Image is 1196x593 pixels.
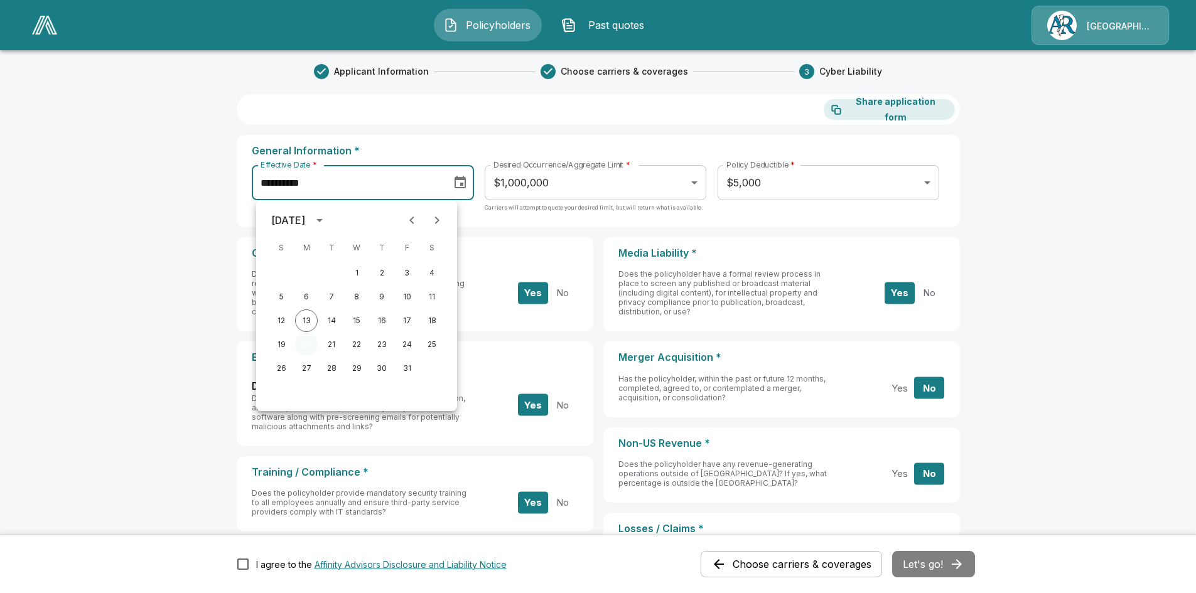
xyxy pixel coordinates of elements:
span: Thursday [370,235,393,260]
span: Does the policyholder have a formal review process in place to screen any published or broadcast ... [618,269,821,316]
span: Past quotes [581,18,650,33]
img: AA Logo [32,16,57,35]
button: 15 [345,309,368,332]
button: Yes [518,491,548,513]
button: 3 [396,262,418,284]
img: Past quotes Icon [561,18,576,33]
span: Friday [396,235,418,260]
button: 29 [345,357,368,380]
button: 27 [295,357,318,380]
label: Policy Deductible [726,159,795,170]
button: Yes [885,282,915,304]
p: Cyber Crime * [252,247,578,259]
button: 17 [396,309,418,332]
p: Carriers will attempt to quote your desired limit, but will return what is available. [485,203,703,228]
button: No [547,491,578,513]
button: Policyholders IconPolicyholders [434,9,542,41]
button: 12 [270,309,293,332]
button: calendar view is open, switch to year view [309,210,330,231]
button: Share application form [824,99,955,120]
span: Wednesday [345,235,368,260]
button: 31 [396,357,418,380]
button: No [914,282,944,304]
button: 19 [270,333,293,356]
span: Choose carriers & coverages [561,65,688,78]
span: Saturday [421,235,443,260]
span: Tuesday [320,235,343,260]
button: 9 [370,286,393,308]
span: Does the policyholder have any revenue-generating operations outside of [GEOGRAPHIC_DATA]? If yes... [618,459,827,488]
button: 2 [370,262,393,284]
button: No [547,282,578,304]
span: Cyber Liability [819,65,882,78]
p: Non-US Revenue * [618,437,945,449]
button: Next month [424,208,450,233]
div: [DATE] [271,213,305,228]
label: Effective Date [261,159,316,170]
button: 18 [421,309,443,332]
button: 23 [370,333,393,356]
button: Past quotes IconPast quotes [552,9,660,41]
button: Choose carriers & coverages [701,551,882,577]
button: No [914,462,944,484]
button: 10 [396,286,418,308]
button: 26 [270,357,293,380]
text: 3 [804,67,809,77]
button: 5 [270,286,293,308]
label: Desired Occurrence/Aggregate Limit [493,159,630,170]
p: Losses / Claims * [618,523,945,535]
p: Encryption * [252,351,578,363]
button: 22 [345,333,368,356]
button: Previous month [399,208,424,233]
button: 4 [421,262,443,284]
span: Sunday [270,235,293,260]
button: 14 [320,309,343,332]
div: I agree to the [256,558,507,571]
button: Yes [885,377,915,399]
span: Devices [252,379,290,393]
button: Yes [518,394,548,416]
button: 28 [320,357,343,380]
span: Do policyholder employees authenticate fund transfer requests, prevent unauthorized employees fro... [252,269,465,316]
button: 24 [396,333,418,356]
button: 30 [370,357,393,380]
div: $1,000,000 [485,165,706,200]
button: 25 [421,333,443,356]
button: 6 [295,286,318,308]
button: Yes [885,462,915,484]
button: 13 [295,309,318,332]
span: Does the policyholder provide mandatory security training to all employees annually and ensure th... [252,488,466,516]
button: 20 [295,333,318,356]
div: $5,000 [718,165,939,200]
button: No [547,394,578,416]
span: Does the policyholder protect all devices with encryption, anti-virus, anti-malware, and/or endpo... [252,393,465,431]
img: Policyholders Icon [443,18,458,33]
button: 11 [421,286,443,308]
button: 16 [370,309,393,332]
button: 21 [320,333,343,356]
button: I agree to the [315,558,507,571]
p: Media Liability * [618,247,945,259]
button: No [914,377,944,399]
button: Choose date, selected date is Oct 20, 2025 [448,170,473,195]
span: Monday [295,235,318,260]
button: 8 [345,286,368,308]
p: General Information * [252,145,945,157]
p: Training / Compliance * [252,466,578,478]
span: Applicant Information [334,65,429,78]
p: Merger Acquisition * [618,351,945,363]
button: 7 [320,286,343,308]
button: Yes [518,282,548,304]
span: Policyholders [463,18,532,33]
button: 1 [345,262,368,284]
span: Has the policyholder, within the past or future 12 months, completed, agreed to, or contemplated ... [618,374,826,402]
